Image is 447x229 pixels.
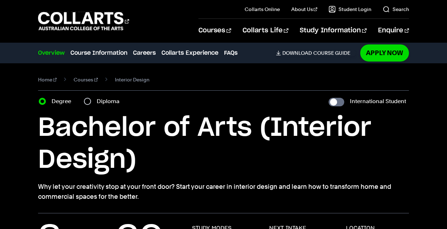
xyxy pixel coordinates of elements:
div: Go to homepage [38,11,129,31]
a: About Us [291,6,318,13]
span: Download [282,50,312,56]
a: Courses [198,19,231,42]
a: Search [383,6,409,13]
a: Study Information [300,19,367,42]
a: Home [38,75,57,85]
label: Diploma [97,96,124,106]
a: Collarts Online [245,6,280,13]
a: Collarts Experience [161,49,218,57]
a: Student Login [329,6,371,13]
a: Courses [74,75,98,85]
a: Course Information [70,49,127,57]
a: Collarts Life [243,19,288,42]
a: Apply Now [360,44,409,61]
a: DownloadCourse Guide [276,50,356,56]
label: International Student [350,96,406,106]
span: Interior Design [115,75,149,85]
a: Careers [133,49,156,57]
label: Degree [52,96,75,106]
a: Enquire [378,19,409,42]
p: Why let your creativity stop at your front door? Start your career in interior design and learn h... [38,182,409,202]
h1: Bachelor of Arts (Interior Design) [38,112,409,176]
a: Overview [38,49,65,57]
a: FAQs [224,49,238,57]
